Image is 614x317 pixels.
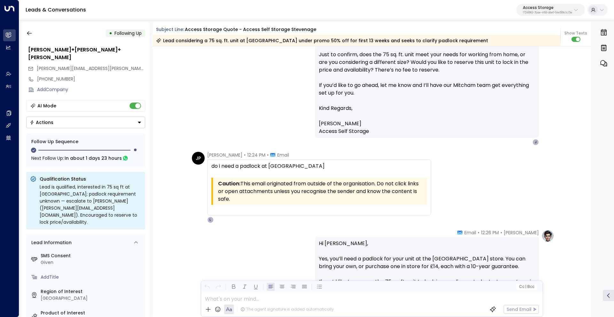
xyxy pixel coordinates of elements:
span: 12:24 PM [247,152,265,158]
div: Next Follow Up: [31,155,140,162]
div: Button group with a nested menu [26,117,145,128]
span: 12:26 PM [481,229,499,236]
button: Access Storage17248963-7bae-4f68-a6e0-04e589c1c15e [516,4,585,16]
button: Redo [214,283,222,291]
span: Following Up [114,30,142,36]
div: JP [192,152,205,165]
div: Lead considering a 75 sq. ft. unit at [GEOGRAPHIC_DATA] under promo 50% off for first 13 weeks an... [156,37,488,44]
span: Cc Bcc [519,284,534,289]
button: Cc|Bcc [516,284,537,290]
span: Show Texts [564,30,587,36]
button: Undo [203,283,211,291]
div: [PERSON_NAME]+[PERSON_NAME]+[PERSON_NAME] [28,46,145,61]
span: Email [277,152,289,158]
div: Lead is qualified, interested in 75 sq ft at [GEOGRAPHIC_DATA]; padlock requirement unknown — esc... [40,183,141,226]
div: Lead Information [29,239,72,246]
p: Hi [PERSON_NAME], Yes, you’ll need a padlock for your unit at the [GEOGRAPHIC_DATA] store. You ca... [319,240,535,309]
span: Access Self Storage [319,128,369,135]
div: Follow Up Sequence [31,138,140,145]
span: • [478,229,479,236]
div: The agent signature is added automatically [240,306,334,312]
div: Actions [30,120,53,125]
div: Access Storage Quote - Access Self Storage Stevenage [185,26,316,33]
span: [PERSON_NAME] [504,229,539,236]
div: L [207,217,214,223]
span: | [525,284,526,289]
span: • [244,152,246,158]
span: Caution: [218,180,240,188]
label: SMS Consent [41,252,143,259]
div: [GEOGRAPHIC_DATA] [41,295,143,302]
div: [PHONE_NUMBER] [37,76,145,82]
p: Access Storage [523,6,572,10]
p: Qualification Status [40,176,141,182]
span: • [267,152,269,158]
span: [PERSON_NAME] [207,152,242,158]
span: john.pannell+mitcham@gmail.com [37,65,145,72]
div: J [532,139,539,145]
p: Hi [PERSON_NAME], Thanks for your interest in our 75 sq. ft. unit at Access Self Storage Mitcham.... [319,5,535,104]
a: Leads & Conversations [26,6,86,13]
p: 17248963-7bae-4f68-a6e0-04e589c1c15e [523,12,572,14]
div: Given [41,259,143,266]
label: Region of Interest [41,288,143,295]
div: This email originated from outside of the organisation. Do not click links or open attachments un... [218,180,425,203]
span: Email [464,229,476,236]
span: Subject Line: [156,26,184,33]
label: Product of Interest [41,310,143,316]
div: do i need a padlock at [GEOGRAPHIC_DATA] [211,162,427,170]
span: [PERSON_NAME][EMAIL_ADDRESS][PERSON_NAME][PERSON_NAME][DOMAIN_NAME] [37,65,216,72]
button: Actions [26,117,145,128]
div: AddCompany [37,86,145,93]
img: profile-logo.png [541,229,554,242]
span: [PERSON_NAME] [319,120,361,128]
span: • [500,229,502,236]
div: • [109,27,112,39]
span: In about 1 days 23 hours [65,155,122,162]
div: AI Mode [37,103,56,109]
span: Kind Regards, [319,104,352,112]
div: AddTitle [41,274,143,281]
